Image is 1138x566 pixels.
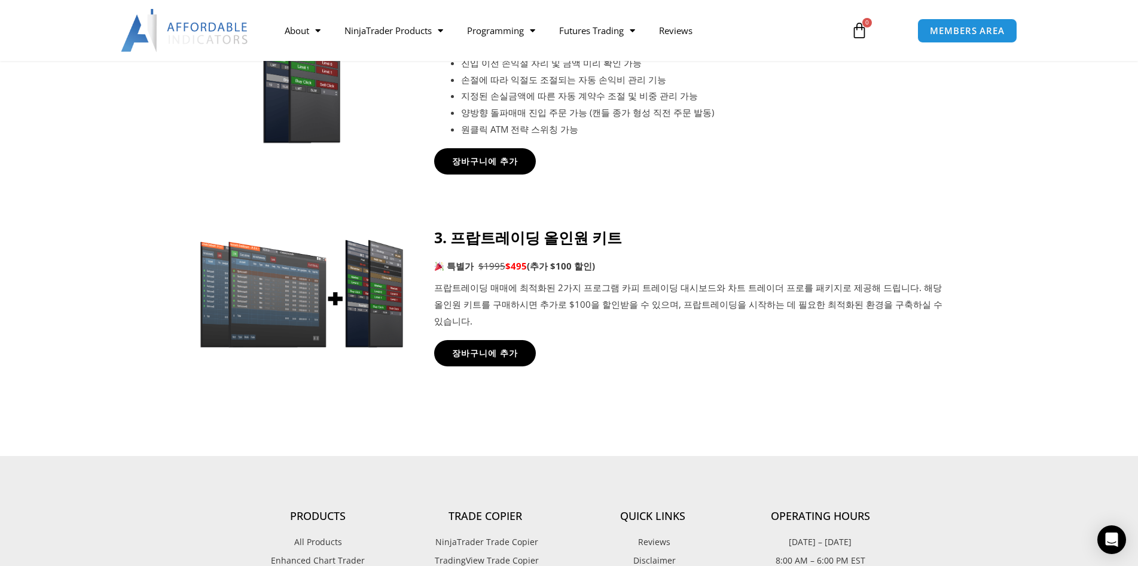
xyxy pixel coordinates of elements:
[447,260,474,272] strong: 특별가
[461,55,943,72] li: 진입 이전 손익절 자리 및 금액 미리 확인 가능
[435,262,444,271] img: 🎉
[121,9,249,52] img: LogoAI | Affordable Indicators – NinjaTrader
[461,105,943,121] li: 양방향 돌파매매 진입 주문 가능 (캔들 종가 형성 직전 주문 발동)
[737,510,904,523] h4: Operating Hours
[833,13,886,48] a: 0
[273,17,332,44] a: About
[917,19,1017,43] a: MEMBERS AREA
[234,534,402,550] a: All Products
[862,18,872,27] span: 0
[452,349,518,357] span: 장바구니에 추가
[569,510,737,523] h4: Quick Links
[547,17,647,44] a: Futures Trading
[234,510,402,523] h4: Products
[569,534,737,550] a: Reviews
[432,534,538,550] span: NinjaTrader Trade Copier
[461,121,943,138] li: 원클릭 ATM 전략 스위칭 가능
[402,534,569,550] a: NinjaTrader Trade Copier
[1097,525,1126,554] div: Open Intercom Messenger
[402,510,569,523] h4: Trade Copier
[461,88,943,105] li: 지정된 손실금액에 따른 자동 계약수 조절 및 비중 관리 가능
[332,17,455,44] a: NinjaTrader Products
[434,280,943,330] p: 프랍트레이딩 매매에 최적화된 2가지 프로그램 카피 트레이딩 대시보드와 차트 트레이더 프로를 패키지로 제공해 드립니다. 해당 올인원 키트를 구매하시면 추가로 $100을 할인받을...
[434,227,622,247] strong: 3. 프랍트레이딩 올인원 키트
[273,17,837,44] nav: Menu
[196,234,404,349] img: Screenshot 2024-11-20 150226 | Affordable Indicators – NinjaTrader
[452,157,518,166] span: 장바구니에 추가
[930,26,1005,35] span: MEMBERS AREA
[294,534,342,550] span: All Products
[635,534,670,550] span: Reviews
[505,260,527,272] b: $495
[647,17,704,44] a: Reviews
[434,340,536,366] a: 장바구니에 추가
[737,534,904,550] p: [DATE] – [DATE]
[434,148,536,175] a: 장바구니에 추가
[527,260,595,272] b: (추가 $100 할인)
[461,72,943,88] li: 손절에 따라 익절도 조절되는 자동 손익비 관리 기능
[455,17,547,44] a: Programming
[478,260,505,272] span: $1995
